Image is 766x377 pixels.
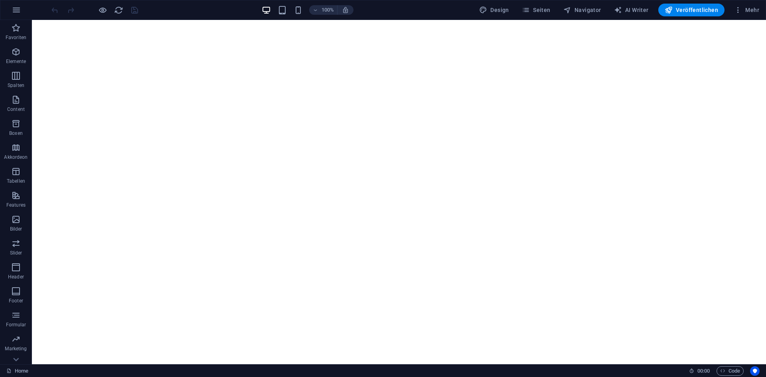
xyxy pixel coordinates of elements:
[6,322,26,328] p: Formular
[734,6,759,14] span: Mehr
[342,6,349,14] i: Bei Größenänderung Zoomstufe automatisch an das gewählte Gerät anpassen.
[750,366,760,376] button: Usercentrics
[10,226,22,232] p: Bilder
[5,345,27,352] p: Marketing
[7,106,25,113] p: Content
[658,4,725,16] button: Veröffentlichen
[720,366,740,376] span: Code
[614,6,649,14] span: AI Writer
[309,5,338,15] button: 100%
[9,298,23,304] p: Footer
[9,130,23,136] p: Boxen
[10,250,22,256] p: Slider
[560,4,604,16] button: Navigator
[697,366,710,376] span: 00 00
[479,6,509,14] span: Design
[8,82,24,89] p: Spalten
[611,4,652,16] button: AI Writer
[6,366,28,376] a: Klick, um Auswahl aufzuheben. Doppelklick öffnet Seitenverwaltung
[689,366,710,376] h6: Session-Zeit
[703,368,704,374] span: :
[4,154,28,160] p: Akkordeon
[321,5,334,15] h6: 100%
[519,4,554,16] button: Seiten
[665,6,718,14] span: Veröffentlichen
[7,178,25,184] p: Tabellen
[114,5,123,15] button: reload
[6,34,26,41] p: Favoriten
[476,4,512,16] button: Design
[731,4,762,16] button: Mehr
[522,6,551,14] span: Seiten
[6,202,26,208] p: Features
[6,58,26,65] p: Elemente
[98,5,107,15] button: Klicke hier, um den Vorschau-Modus zu verlassen
[717,366,744,376] button: Code
[563,6,601,14] span: Navigator
[114,6,123,15] i: Seite neu laden
[8,274,24,280] p: Header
